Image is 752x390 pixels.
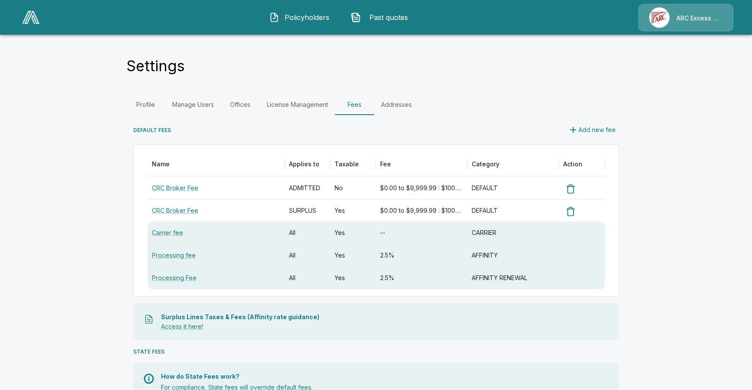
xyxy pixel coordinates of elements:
a: License Management [260,94,335,115]
img: Info Icon [144,373,154,384]
h6: DEFAULT FEES [133,126,171,135]
p: Surplus Lines Taxes & Fees (Affinity rate guidance) [161,314,609,320]
div: All [285,267,330,289]
div: ADMITTED [285,176,330,199]
img: Delete [565,206,576,217]
div: Name [152,160,170,168]
div: CARRIER [467,221,559,244]
div: No [330,176,376,199]
div: DEFAULT [467,199,559,221]
div: AFFINITY [467,244,559,267]
a: Processing Fee [152,274,197,281]
div: Yes [330,199,376,221]
img: Agency Icon [649,7,670,28]
img: Policyholders Icon [269,12,279,23]
span: Policyholders [283,12,331,23]
a: Processing fee [152,251,196,259]
div: Settings Tabs [126,94,626,115]
a: Manage Users [165,94,221,115]
img: Taxes File Icon [144,314,154,324]
img: Past quotes Icon [351,12,361,23]
a: CRC Broker Fee [152,207,198,214]
p: ARC Excess & Surplus [676,14,722,23]
p: How do State Fees work? [161,373,609,380]
a: Profile [126,94,165,115]
a: Fees [335,94,374,115]
button: Past quotes IconPast quotes [344,6,419,29]
div: Yes [330,221,376,244]
div: All [285,221,330,244]
div: Action [563,160,582,168]
div: All [285,244,330,267]
a: Access it here! [161,323,203,330]
div: Taxable [335,160,359,168]
a: CRC Broker Fee [152,184,198,192]
div: DEFAULT [467,176,559,199]
button: Policyholders IconPolicyholders [263,6,337,29]
h6: STATE FEES [133,347,164,356]
div: $0.00 to $9,999.99 : $100.00, $10,000.00 to $24,999.99 : $250.00, $25,000.00 to $100,000,000.00 :... [376,176,467,199]
div: Yes [330,267,376,289]
div: Fee [380,160,391,168]
div: Applies to [289,160,319,168]
div: 2.5% [376,244,467,267]
div: Yes [330,244,376,267]
div: -- [376,221,467,244]
div: 2.5% [376,267,467,289]
div: AFFINITY RENEWAL [467,267,559,289]
a: Addresses [374,94,419,115]
a: Offices [221,94,260,115]
span: Past quotes [365,12,412,23]
div: Category [472,160,499,168]
div: SURPLUS [285,199,330,221]
img: Delete [565,184,576,194]
a: Agency IconARC Excess & Surplus [638,4,733,31]
img: AA Logo [22,11,39,24]
a: Carrier fee [152,229,183,236]
div: $0.00 to $9,999.99 : $100.00, $10,000.00 to $24,999.99 : $250.00, $25,000.00 to $100,000,000.00 :... [376,199,467,221]
button: Add new fee [565,122,619,138]
h4: Settings [126,57,185,75]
